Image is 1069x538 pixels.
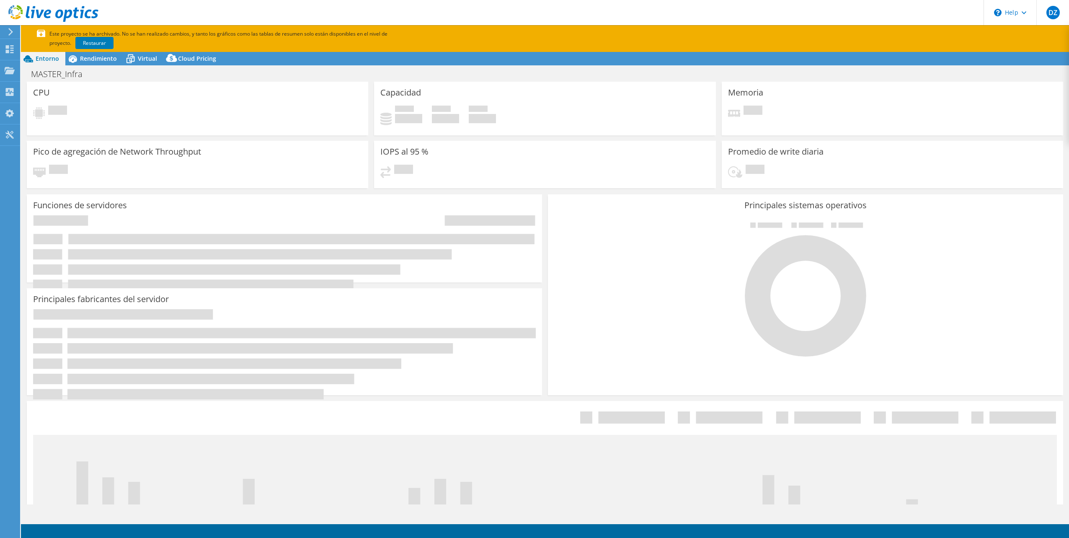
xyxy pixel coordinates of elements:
a: Restaurar [75,37,114,49]
h1: MASTER_Infra [27,70,96,79]
h3: IOPS al 95 % [380,147,429,156]
span: Pendiente [746,165,764,176]
span: DZ [1046,6,1060,19]
h4: 0 GiB [432,114,459,123]
p: Este proyecto se ha archivado. No se han realizado cambios, y tanto los gráficos como las tablas ... [37,29,447,48]
span: Pendiente [394,165,413,176]
h3: Pico de agregación de Network Throughput [33,147,201,156]
span: Total [469,106,488,114]
span: Pendiente [744,106,762,117]
span: Entorno [36,54,59,62]
h3: Funciones de servidores [33,201,127,210]
h4: 0 GiB [395,114,422,123]
span: Pendiente [49,165,68,176]
h3: Memoria [728,88,763,97]
span: Cloud Pricing [178,54,216,62]
h3: Capacidad [380,88,421,97]
span: Libre [432,106,451,114]
h3: Principales fabricantes del servidor [33,295,169,304]
span: Used [395,106,414,114]
span: Virtual [138,54,157,62]
h3: Principales sistemas operativos [554,201,1057,210]
h3: CPU [33,88,50,97]
span: Pendiente [48,106,67,117]
span: Rendimiento [80,54,117,62]
h3: Promedio de write diaria [728,147,824,156]
h4: 0 GiB [469,114,496,123]
svg: \n [994,9,1002,16]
